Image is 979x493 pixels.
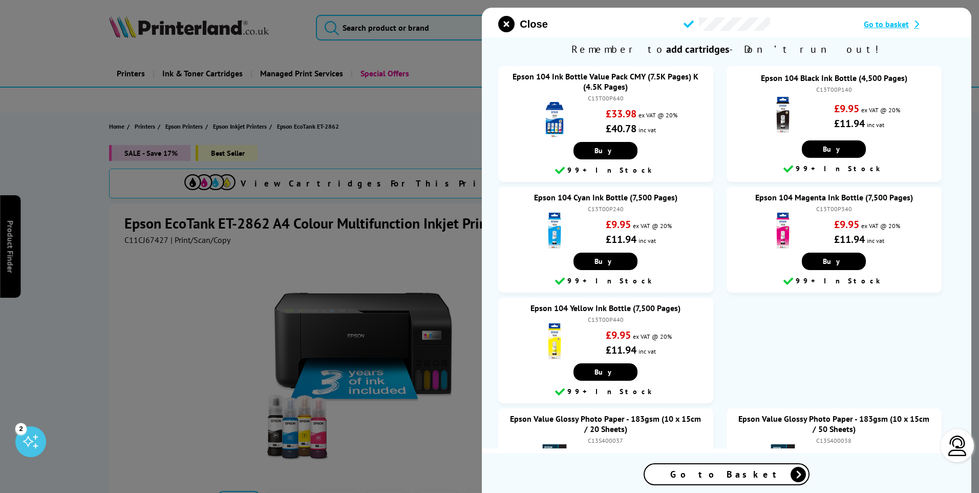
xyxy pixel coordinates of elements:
span: inc vat [867,121,884,129]
a: Epson Value Glossy Photo Paper - 183gsm (10 x 15cm / 20 Sheets) [510,414,701,434]
a: Epson 104 Magenta Ink Bottle (7,500 Pages) [755,192,913,202]
span: ex VAT @ 20% [861,106,900,114]
strong: £9.95 [834,102,859,115]
a: Epson 104 Yellow Ink Bottle (7,500 Pages) [530,303,680,313]
span: Buy [594,367,616,377]
strong: £33.98 [606,107,636,120]
a: Epson Value Glossy Photo Paper - 183gsm (10 x 15cm / 50 Sheets) [738,414,929,434]
strong: £11.94 [834,233,865,246]
strong: £9.95 [834,218,859,231]
strong: £9.95 [606,218,631,231]
button: close modal [498,16,547,32]
span: inc vat [639,347,656,355]
div: C13T00P240 [508,205,703,213]
div: C13S400037 [508,437,703,444]
strong: £9.95 [606,328,631,342]
span: Remember to - Don’t run out! [482,37,971,61]
span: inc vat [639,126,656,134]
div: 99+ In Stock [503,165,708,177]
div: 2 [15,423,27,434]
div: 99+ In Stock [732,163,936,175]
span: inc vat [639,237,656,244]
img: Epson 104 Cyan Ink Bottle (7,500 Pages) [537,213,572,249]
div: C13T00P440 [508,316,703,323]
img: user-headset-light.svg [947,436,968,456]
img: Epson 104 Black Ink Bottle (4,500 Pages) [765,97,801,133]
div: 99+ In Stock [503,275,708,287]
div: C13T00P140 [737,86,931,93]
img: Epson Value Glossy Photo Paper - 183gsm (10 x 15cm / 20 Sheets) [537,444,572,480]
span: Buy [594,146,616,155]
span: ex VAT @ 20% [633,222,672,230]
img: Epson 104 Magenta Ink Bottle (7,500 Pages) [765,213,801,249]
img: Epson 104 Yellow Ink Bottle (7,500 Pages) [537,323,572,359]
span: inc vat [867,237,884,244]
div: C13T00P340 [737,205,931,213]
a: Go to Basket [644,463,810,485]
a: Go to basket [864,19,955,29]
span: Buy [823,145,845,154]
div: C13T00P640 [508,94,703,102]
span: ex VAT @ 20% [639,111,677,119]
span: Close [520,18,547,30]
img: Epson 104 Ink Bottle Value Pack CMY (7.5K Pages) K (4.5K Pages) [537,102,572,138]
span: Buy [594,257,616,266]
strong: £40.78 [606,122,636,135]
a: Epson 104 Ink Bottle Value Pack CMY (7.5K Pages) K (4.5K Pages) [513,71,698,92]
a: Epson 104 Cyan Ink Bottle (7,500 Pages) [534,192,677,202]
strong: £11.94 [606,343,636,357]
strong: £11.94 [606,233,636,246]
b: add cartridges [666,43,729,56]
span: Go to Basket [670,468,783,480]
div: 99+ In Stock [732,275,936,287]
a: Epson 104 Black Ink Bottle (4,500 Pages) [761,73,907,83]
div: C13S400038 [737,437,931,444]
span: Go to basket [864,19,909,29]
strong: £11.94 [834,117,865,130]
img: Epson Value Glossy Photo Paper - 183gsm (10 x 15cm / 50 Sheets) [765,444,801,480]
span: Buy [823,257,845,266]
span: ex VAT @ 20% [861,222,900,230]
div: 99+ In Stock [503,386,708,398]
span: ex VAT @ 20% [633,333,672,340]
